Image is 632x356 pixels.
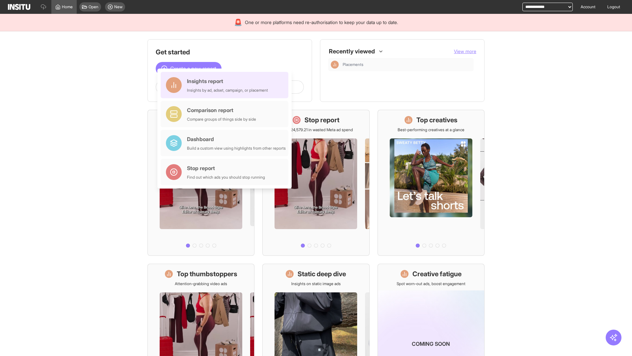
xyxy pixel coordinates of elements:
div: Compare groups of things side by side [187,117,256,122]
span: Placements [343,62,471,67]
a: What's live nowSee all active ads instantly [147,110,254,256]
div: Build a custom view using highlights from other reports [187,146,286,151]
a: Stop reportSave £24,579.21 in wasted Meta ad spend [262,110,369,256]
p: Best-performing creatives at a glance [398,127,464,133]
div: Insights [331,61,339,69]
span: Create a new report [170,65,216,73]
p: Insights on static image ads [291,281,341,286]
div: Stop report [187,164,265,172]
img: Logo [8,4,30,10]
span: New [114,4,122,10]
span: Placements [343,62,363,67]
button: Create a new report [156,62,222,75]
h1: Top thumbstoppers [177,269,237,279]
h1: Get started [156,47,304,57]
div: Insights report [187,77,268,85]
div: Comparison report [187,106,256,114]
h1: Stop report [304,115,339,125]
span: One or more platforms need re-authorisation to keep your data up to date. [245,19,398,26]
a: Top creativesBest-performing creatives at a glance [378,110,485,256]
div: Insights by ad, adset, campaign, or placement [187,88,268,93]
button: View more [454,48,476,55]
div: Dashboard [187,135,286,143]
span: View more [454,48,476,54]
h1: Static deep dive [298,269,346,279]
p: Attention-grabbing video ads [175,281,227,286]
span: Open [89,4,98,10]
h1: Top creatives [416,115,458,125]
p: Save £24,579.21 in wasted Meta ad spend [279,127,353,133]
span: Home [62,4,73,10]
div: Find out which ads you should stop running [187,175,265,180]
div: 🚨 [234,18,242,27]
